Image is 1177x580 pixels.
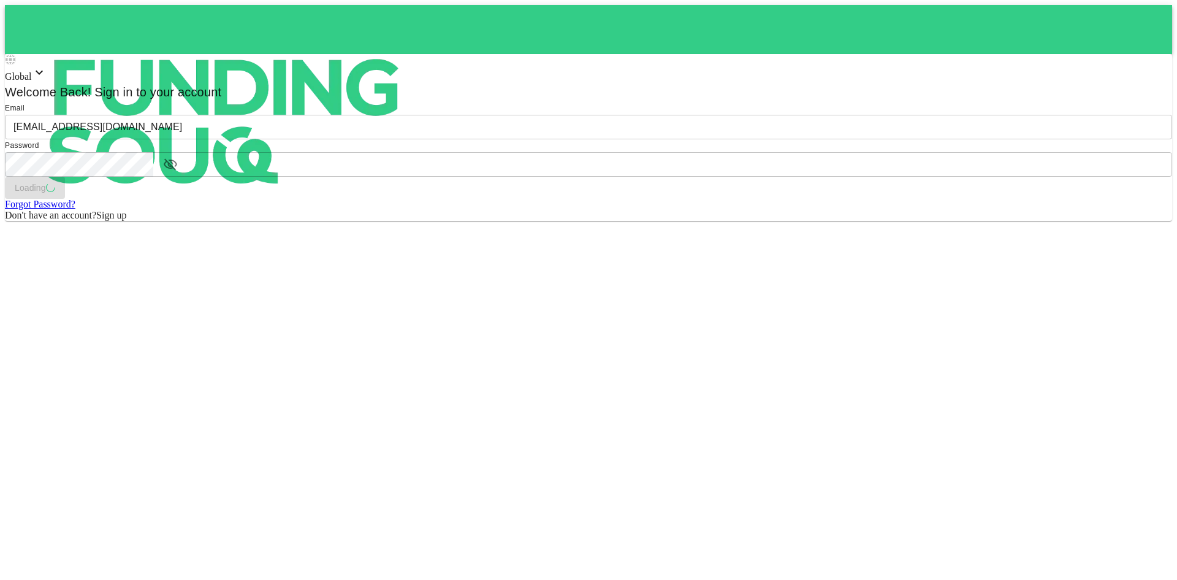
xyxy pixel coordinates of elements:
[5,85,91,99] span: Welcome Back!
[96,210,126,220] span: Sign up
[5,5,446,238] img: logo
[5,115,1172,139] input: email
[5,5,1172,54] a: logo
[5,199,75,209] a: Forgot Password?
[5,152,153,177] input: password
[5,141,39,150] span: Password
[91,85,222,99] span: Sign in to your account
[5,210,96,220] span: Don't have an account?
[5,104,25,112] span: Email
[5,65,1172,82] div: Global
